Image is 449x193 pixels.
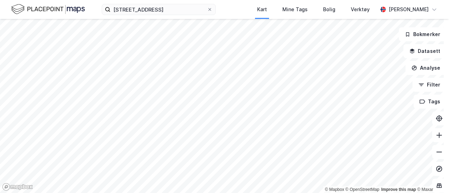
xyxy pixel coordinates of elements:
[351,5,370,14] div: Verktøy
[323,5,335,14] div: Bolig
[381,187,416,192] a: Improve this map
[257,5,267,14] div: Kart
[2,183,33,191] a: Mapbox homepage
[413,78,446,92] button: Filter
[282,5,308,14] div: Mine Tags
[399,27,446,41] button: Bokmerker
[414,95,446,109] button: Tags
[414,159,449,193] iframe: Chat Widget
[403,44,446,58] button: Datasett
[110,4,207,15] input: Søk på adresse, matrikkel, gårdeiere, leietakere eller personer
[346,187,380,192] a: OpenStreetMap
[325,187,344,192] a: Mapbox
[406,61,446,75] button: Analyse
[11,3,85,15] img: logo.f888ab2527a4732fd821a326f86c7f29.svg
[389,5,429,14] div: [PERSON_NAME]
